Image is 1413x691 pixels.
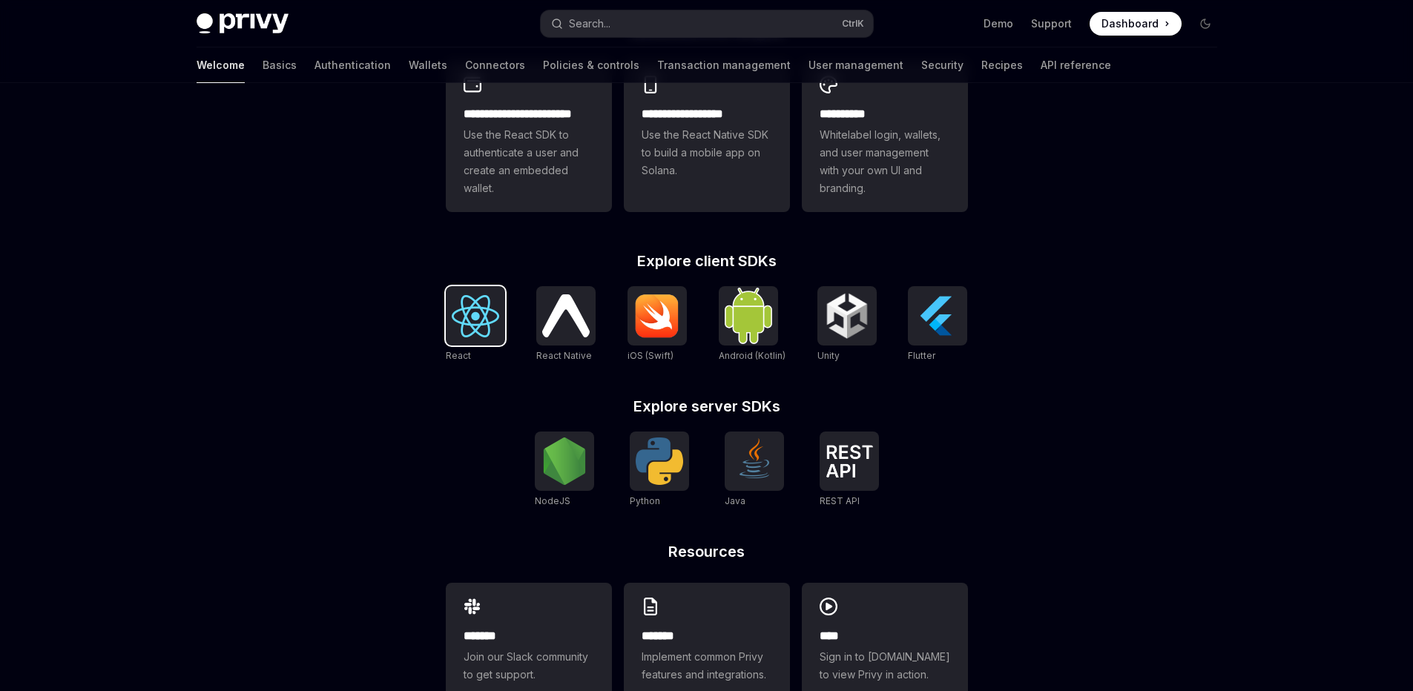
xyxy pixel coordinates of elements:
a: Policies & controls [543,47,639,83]
a: Welcome [197,47,245,83]
img: React [452,295,499,337]
img: Python [636,437,683,485]
h2: Explore client SDKs [446,254,968,268]
img: Flutter [914,292,961,340]
a: PythonPython [630,432,689,509]
a: **** **** **** ***Use the React Native SDK to build a mobile app on Solana. [624,61,790,212]
img: NodeJS [541,437,588,485]
a: iOS (Swift)iOS (Swift) [628,286,687,363]
a: Dashboard [1090,12,1182,36]
span: Join our Slack community to get support. [464,648,594,684]
span: Whitelabel login, wallets, and user management with your own UI and branding. [820,126,950,197]
a: FlutterFlutter [908,286,967,363]
button: Toggle dark mode [1193,12,1217,36]
a: Basics [263,47,297,83]
a: Support [1031,16,1072,31]
span: Python [630,495,660,506]
span: NodeJS [535,495,570,506]
span: iOS (Swift) [628,350,673,361]
a: Demo [984,16,1013,31]
span: Sign in to [DOMAIN_NAME] to view Privy in action. [820,648,950,684]
a: React NativeReact Native [536,286,596,363]
a: Security [921,47,964,83]
span: Use the React Native SDK to build a mobile app on Solana. [642,126,772,179]
img: REST API [826,445,873,477]
a: Authentication [314,47,391,83]
a: REST APIREST API [820,432,879,509]
a: User management [808,47,903,83]
span: Dashboard [1101,16,1159,31]
h2: Resources [446,544,968,559]
a: Android (Kotlin)Android (Kotlin) [719,286,785,363]
span: React Native [536,350,592,361]
a: API reference [1041,47,1111,83]
span: Java [725,495,745,506]
img: Unity [823,292,871,340]
span: Implement common Privy features and integrations. [642,648,772,684]
img: iOS (Swift) [633,294,681,338]
button: Search...CtrlK [541,10,873,37]
img: React Native [542,294,590,337]
a: Recipes [981,47,1023,83]
a: Connectors [465,47,525,83]
img: dark logo [197,13,289,34]
a: **** *****Whitelabel login, wallets, and user management with your own UI and branding. [802,61,968,212]
span: Ctrl K [842,18,864,30]
a: NodeJSNodeJS [535,432,594,509]
span: Use the React SDK to authenticate a user and create an embedded wallet. [464,126,594,197]
h2: Explore server SDKs [446,399,968,414]
span: Flutter [908,350,935,361]
span: Android (Kotlin) [719,350,785,361]
a: UnityUnity [817,286,877,363]
img: Java [731,437,778,485]
a: Wallets [409,47,447,83]
a: ReactReact [446,286,505,363]
span: React [446,350,471,361]
img: Android (Kotlin) [725,288,772,343]
a: Transaction management [657,47,791,83]
span: REST API [820,495,860,506]
span: Unity [817,350,840,361]
a: JavaJava [725,432,784,509]
div: Search... [569,15,610,33]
